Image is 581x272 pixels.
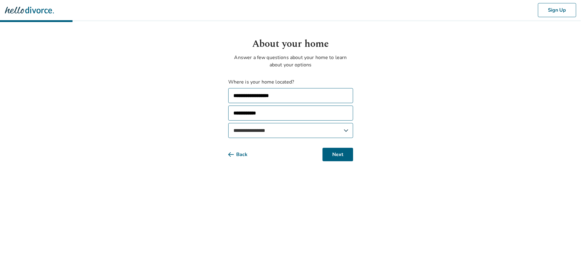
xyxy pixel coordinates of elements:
p: Answer a few questions about your home to learn about your options [228,54,353,69]
img: Hello Divorce Logo [5,4,54,16]
label: Where is your home located? [228,78,353,86]
button: Sign Up [538,3,576,17]
iframe: Chat Widget [550,243,581,272]
button: Back [228,148,257,161]
button: Next [322,148,353,161]
h1: About your home [228,37,353,51]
